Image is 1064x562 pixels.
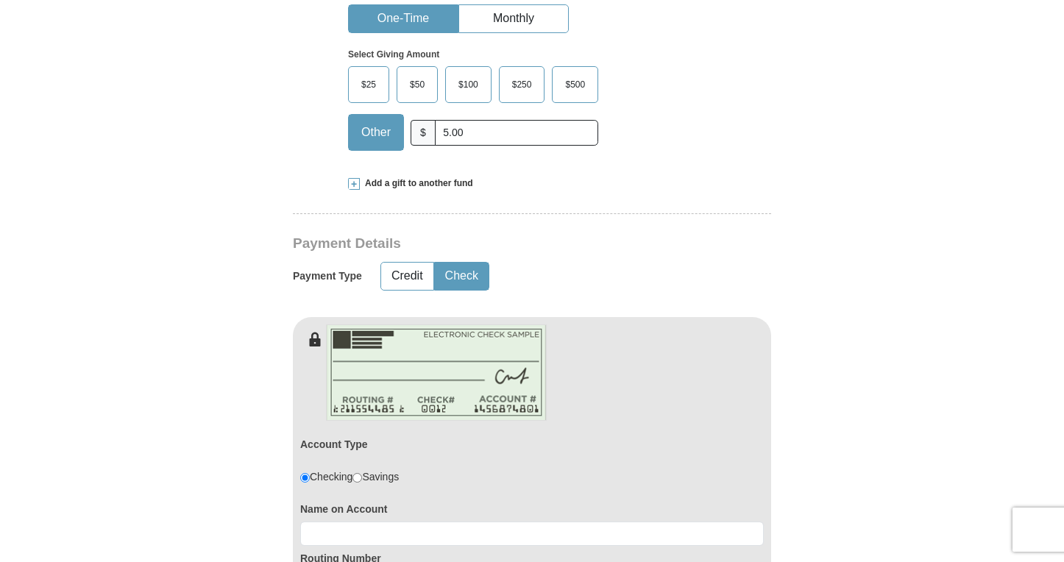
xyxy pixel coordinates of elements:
[354,121,398,143] span: Other
[300,469,399,484] div: Checking Savings
[348,49,439,60] strong: Select Giving Amount
[435,120,598,146] input: Other Amount
[326,324,547,421] img: check-en.png
[293,270,362,282] h5: Payment Type
[300,502,764,516] label: Name on Account
[411,120,436,146] span: $
[354,74,383,96] span: $25
[402,74,432,96] span: $50
[381,263,433,290] button: Credit
[459,5,568,32] button: Monthly
[360,177,473,190] span: Add a gift to another fund
[349,5,458,32] button: One-Time
[451,74,486,96] span: $100
[435,263,489,290] button: Check
[293,235,668,252] h3: Payment Details
[505,74,539,96] span: $250
[558,74,592,96] span: $500
[300,437,368,452] label: Account Type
